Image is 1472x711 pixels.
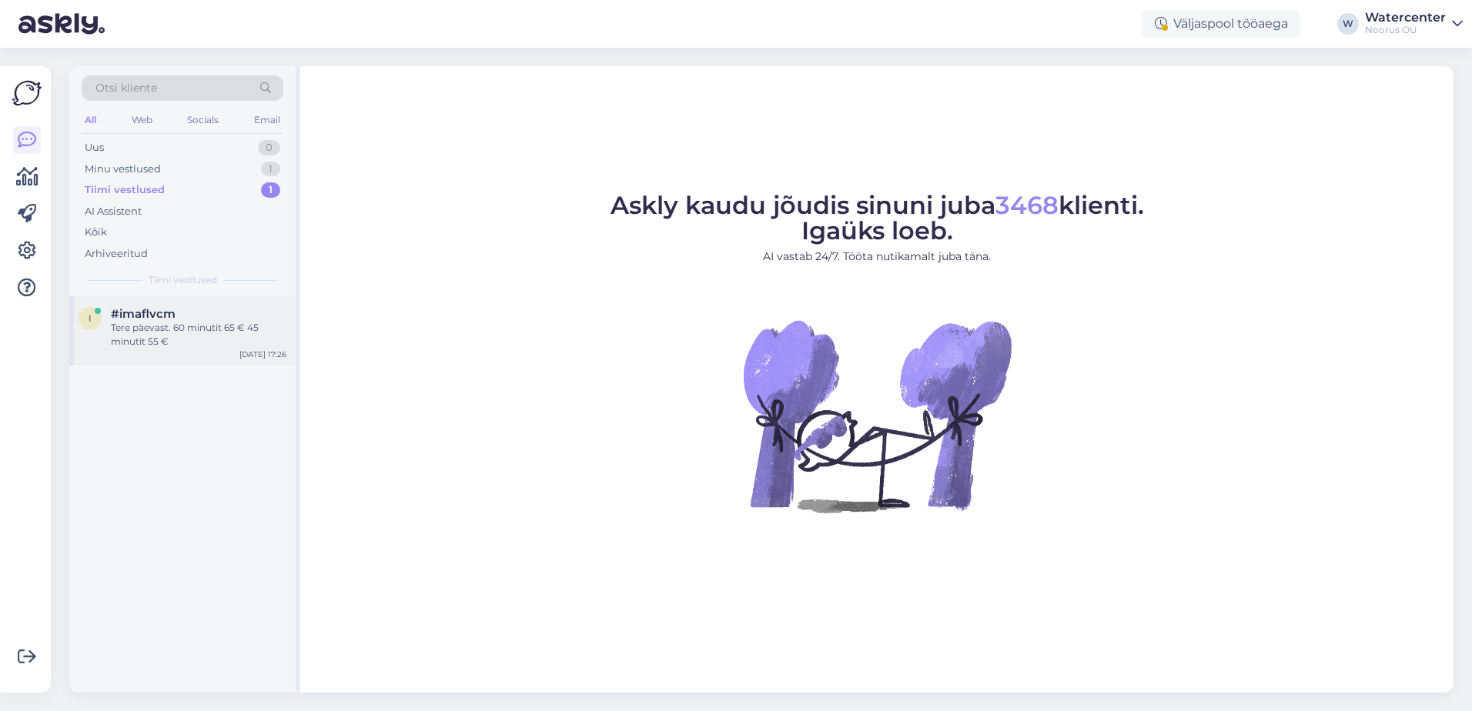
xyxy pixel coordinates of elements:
[738,277,1015,554] img: No Chat active
[251,110,283,130] div: Email
[1365,24,1446,36] div: Noorus OÜ
[85,140,104,155] div: Uus
[82,110,99,130] div: All
[95,80,157,96] span: Otsi kliente
[611,190,1144,245] span: Askly kaudu jõudis sinuni juba klienti. Igaüks loeb.
[995,190,1059,220] span: 3468
[239,349,286,360] div: [DATE] 17:26
[85,246,148,262] div: Arhiveeritud
[1337,13,1359,35] div: W
[258,140,280,155] div: 0
[129,110,156,130] div: Web
[85,182,165,198] div: Tiimi vestlused
[149,273,217,287] span: Tiimi vestlused
[12,78,42,108] img: Askly Logo
[611,249,1144,265] p: AI vastab 24/7. Tööta nutikamalt juba täna.
[85,162,161,177] div: Minu vestlused
[85,225,107,240] div: Kõik
[1365,12,1446,24] div: Watercenter
[85,204,142,219] div: AI Assistent
[111,321,286,349] div: Tere päevast. 60 minutit 65 € 45 minutit 55 €
[261,182,280,198] div: 1
[261,162,280,177] div: 1
[111,307,176,321] span: #imaflvcm
[1365,12,1463,36] a: WatercenterNoorus OÜ
[184,110,222,130] div: Socials
[1142,10,1300,38] div: Väljaspool tööaega
[89,312,92,324] span: i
